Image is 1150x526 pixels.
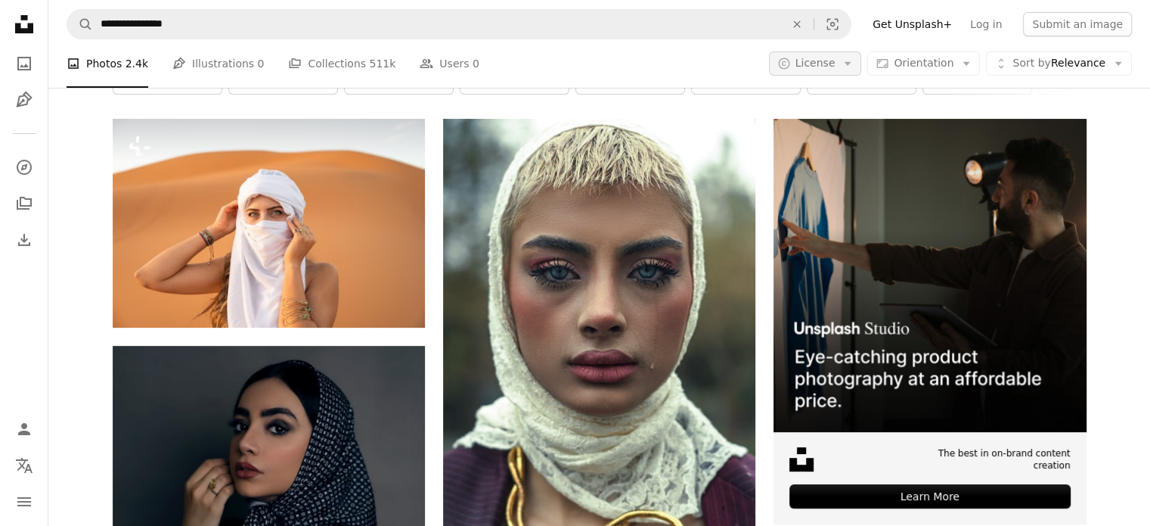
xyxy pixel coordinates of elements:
[67,9,851,39] form: Find visuals sitewide
[795,57,835,69] span: License
[986,51,1132,76] button: Sort byRelevance
[863,12,961,36] a: Get Unsplash+
[773,119,1086,524] a: The best in on-brand content creationLearn More
[9,225,39,255] a: Download History
[9,48,39,79] a: Photos
[288,39,395,88] a: Collections 511k
[9,9,39,42] a: Home — Unsplash
[9,188,39,219] a: Collections
[867,51,980,76] button: Orientation
[67,10,93,39] button: Search Unsplash
[789,447,814,472] img: file-1631678316303-ed18b8b5cb9cimage
[172,39,264,88] a: Illustrations 0
[9,414,39,444] a: Log in / Sign up
[780,10,814,39] button: Clear
[258,55,265,72] span: 0
[814,10,851,39] button: Visual search
[9,487,39,517] button: Menu
[789,484,1070,509] div: Learn More
[898,447,1070,473] span: The best in on-brand content creation
[443,347,755,360] a: A woman is wearing a headscarf, looking sad.
[1012,56,1105,71] span: Relevance
[769,51,862,76] button: License
[420,39,479,88] a: Users 0
[9,450,39,481] button: Language
[9,85,39,115] a: Illustrations
[894,57,953,69] span: Orientation
[113,119,425,327] img: a woman wearing a white head covering in the desert
[113,216,425,229] a: a woman wearing a white head covering in the desert
[473,55,479,72] span: 0
[773,119,1086,431] img: file-1715714098234-25b8b4e9d8faimage
[1023,12,1132,36] button: Submit an image
[9,152,39,182] a: Explore
[1012,57,1050,69] span: Sort by
[369,55,395,72] span: 511k
[961,12,1011,36] a: Log in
